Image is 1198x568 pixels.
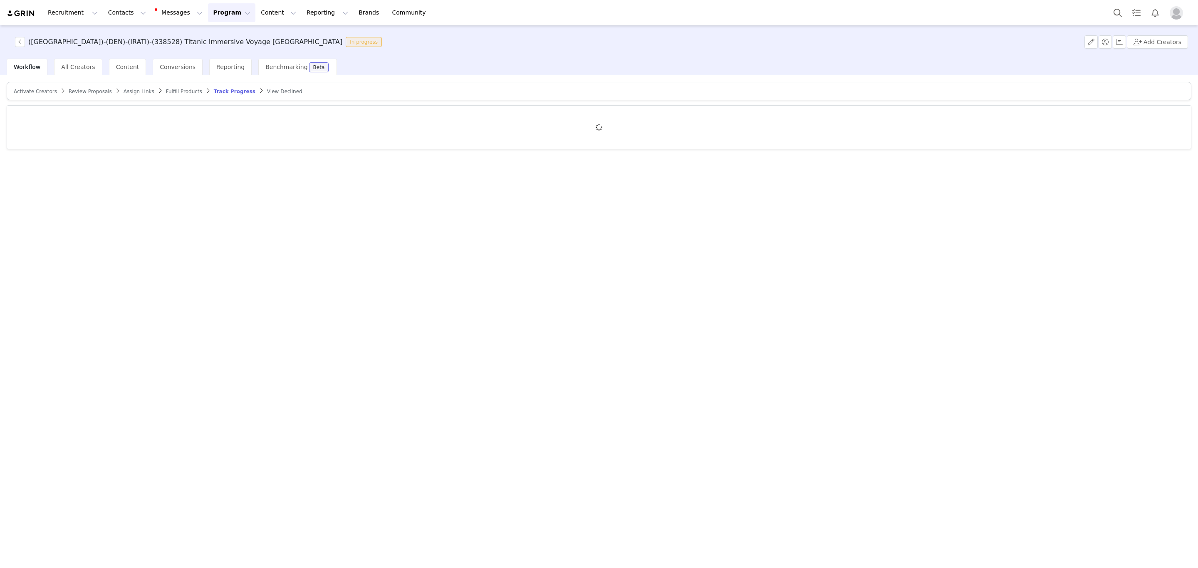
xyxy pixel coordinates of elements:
[15,37,385,47] span: [object Object]
[208,3,255,22] button: Program
[346,37,382,47] span: In progress
[354,3,386,22] a: Brands
[69,89,112,94] span: Review Proposals
[160,64,196,70] span: Conversions
[265,64,307,70] span: Benchmarking
[1109,3,1127,22] button: Search
[7,10,36,17] img: grin logo
[103,3,151,22] button: Contacts
[14,64,40,70] span: Workflow
[116,64,139,70] span: Content
[28,37,342,47] h3: ([GEOGRAPHIC_DATA])-(DEN)-(IRATI)-(338528) Titanic Immersive Voyage [GEOGRAPHIC_DATA]
[43,3,103,22] button: Recruitment
[151,3,208,22] button: Messages
[256,3,301,22] button: Content
[61,64,95,70] span: All Creators
[216,64,245,70] span: Reporting
[1170,6,1183,20] img: placeholder-profile.jpg
[1127,3,1146,22] a: Tasks
[166,89,202,94] span: Fulfill Products
[1146,3,1164,22] button: Notifications
[1127,35,1188,49] button: Add Creators
[214,89,255,94] span: Track Progress
[313,65,325,70] div: Beta
[1165,6,1191,20] button: Profile
[267,89,302,94] span: View Declined
[387,3,435,22] a: Community
[14,89,57,94] span: Activate Creators
[302,3,353,22] button: Reporting
[124,89,154,94] span: Assign Links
